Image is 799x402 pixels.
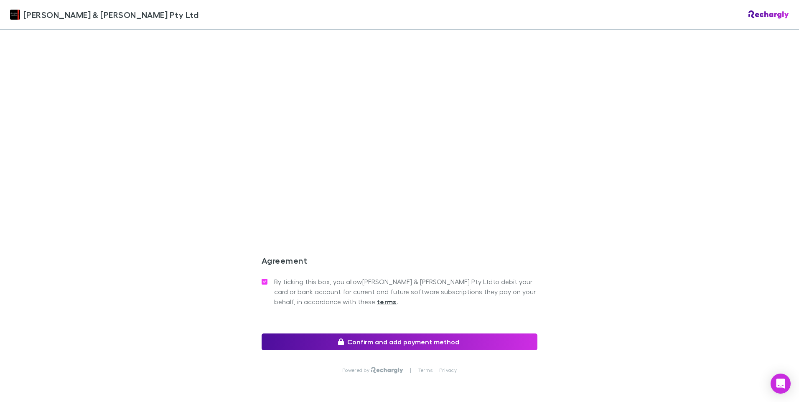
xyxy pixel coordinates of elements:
p: | [410,367,411,374]
button: Confirm and add payment method [262,333,537,350]
span: By ticking this box, you allow [PERSON_NAME] & [PERSON_NAME] Pty Ltd to debit your card or bank a... [274,277,537,307]
img: Douglas & Harrison Pty Ltd's Logo [10,10,20,20]
strong: terms [377,298,397,306]
img: Rechargly Logo [748,10,789,19]
h3: Agreement [262,255,537,269]
span: [PERSON_NAME] & [PERSON_NAME] Pty Ltd [23,8,198,21]
img: Rechargly Logo [371,367,403,374]
p: Powered by [342,367,371,374]
iframe: Secure address input frame [260,24,539,217]
a: Privacy [439,367,457,374]
a: Terms [418,367,433,374]
div: Open Intercom Messenger [771,374,791,394]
